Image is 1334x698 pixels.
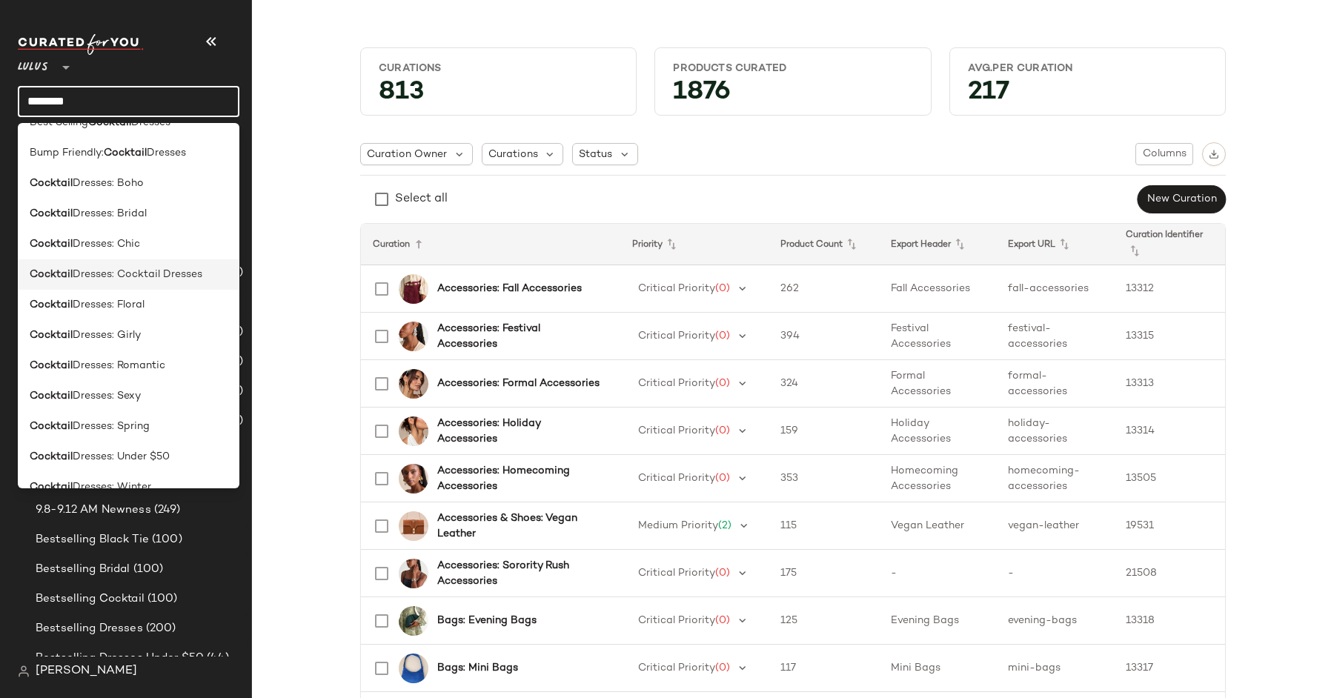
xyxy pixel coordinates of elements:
[104,145,147,161] b: Cocktail
[399,274,428,304] img: 2727511_01_OM_2025-08-20.jpg
[30,449,73,465] b: Cocktail
[88,115,131,130] b: Cocktail
[143,620,176,637] span: (200)
[73,358,165,373] span: Dresses: Romantic
[638,330,715,342] span: Critical Priority
[30,388,73,404] b: Cocktail
[399,511,428,541] img: 11852661_2429151.jpg
[73,328,141,343] span: Dresses: Girly
[879,645,995,692] td: Mini Bags
[437,511,603,542] b: Accessories & Shoes: Vegan Leather
[1114,455,1225,502] td: 13505
[399,559,428,588] img: 2720251_01_OM_2025-08-18.jpg
[879,597,995,645] td: Evening Bags
[361,224,620,265] th: Curation
[30,297,73,313] b: Cocktail
[769,645,880,692] td: 117
[30,176,73,191] b: Cocktail
[1114,550,1225,597] td: 21508
[130,561,164,578] span: (100)
[18,34,144,55] img: cfy_white_logo.C9jOOHJF.svg
[73,206,147,222] span: Dresses: Bridal
[769,455,880,502] td: 353
[1209,149,1219,159] img: svg%3e
[996,360,1114,408] td: formal-accessories
[879,502,995,550] td: Vegan Leather
[673,62,912,76] div: Products Curated
[73,419,150,434] span: Dresses: Spring
[147,145,186,161] span: Dresses
[769,597,880,645] td: 125
[968,62,1207,76] div: Avg.per Curation
[769,265,880,313] td: 262
[36,620,143,637] span: Bestselling Dresses
[769,360,880,408] td: 324
[879,224,995,265] th: Export Header
[399,654,428,683] img: 2638911_02_front_2025-08-27.jpg
[956,82,1219,109] div: 217
[73,267,202,282] span: Dresses: Cocktail Dresses
[1114,265,1225,313] td: 13312
[769,550,880,597] td: 175
[579,147,612,162] span: Status
[1114,360,1225,408] td: 13313
[715,568,730,579] span: (0)
[73,176,144,191] span: Dresses: Boho
[715,615,730,626] span: (0)
[73,297,145,313] span: Dresses: Floral
[437,660,518,676] b: Bags: Mini Bags
[1142,148,1187,160] span: Columns
[36,561,130,578] span: Bestselling Bridal
[638,662,715,674] span: Critical Priority
[996,313,1114,360] td: festival-accessories
[73,479,151,495] span: Dresses: Winter
[996,645,1114,692] td: mini-bags
[620,224,769,265] th: Priority
[996,265,1114,313] td: fall-accessories
[30,236,73,252] b: Cocktail
[437,463,603,494] b: Accessories: Homecoming Accessories
[145,591,178,608] span: (100)
[638,378,715,389] span: Critical Priority
[437,321,603,352] b: Accessories: Festival Accessories
[131,115,170,130] span: Dresses
[1114,597,1225,645] td: 13318
[879,550,995,597] td: -
[437,613,537,628] b: Bags: Evening Bags
[769,408,880,455] td: 159
[879,455,995,502] td: Homecoming Accessories
[30,479,73,495] b: Cocktail
[996,502,1114,550] td: vegan-leather
[30,115,88,130] span: Best Selling
[769,313,880,360] td: 394
[73,236,140,252] span: Dresses: Chic
[73,449,170,465] span: Dresses: Under $50
[149,531,182,548] span: (100)
[1114,313,1225,360] td: 13315
[437,416,603,447] b: Accessories: Holiday Accessories
[1114,502,1225,550] td: 19531
[30,328,73,343] b: Cocktail
[437,281,582,296] b: Accessories: Fall Accessories
[395,190,448,208] div: Select all
[996,455,1114,502] td: homecoming-accessories
[996,597,1114,645] td: evening-bags
[36,531,149,548] span: Bestselling Black Tie
[715,378,730,389] span: (0)
[715,473,730,484] span: (0)
[715,425,730,436] span: (0)
[399,322,428,351] img: 2720031_01_OM_2025-08-05.jpg
[715,330,730,342] span: (0)
[661,82,924,109] div: 1876
[1138,185,1226,213] button: New Curation
[1114,645,1225,692] td: 13317
[18,665,30,677] img: svg%3e
[879,313,995,360] td: Festival Accessories
[1114,224,1225,265] th: Curation Identifier
[30,358,73,373] b: Cocktail
[879,408,995,455] td: Holiday Accessories
[30,145,104,161] span: Bump Friendly:
[879,265,995,313] td: Fall Accessories
[769,502,880,550] td: 115
[718,520,731,531] span: (2)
